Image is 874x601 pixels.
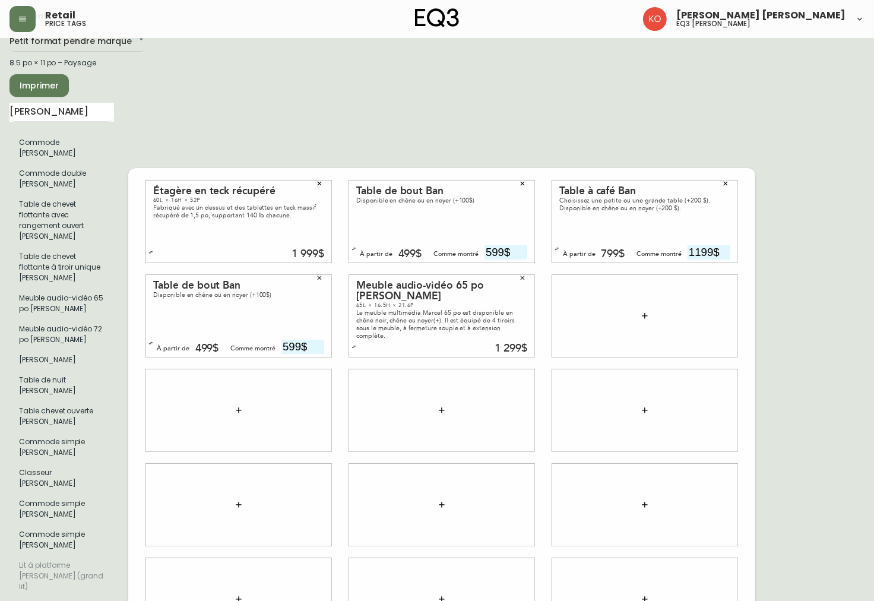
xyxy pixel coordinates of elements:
[676,20,750,27] h5: eq3 [PERSON_NAME]
[195,343,219,354] div: 499$
[157,343,189,354] div: À partir de
[153,280,324,291] div: Table de bout Ban
[9,350,114,370] li: Petit format pendre marque
[19,78,59,93] span: Imprimer
[230,343,275,354] div: Comme montré
[153,204,324,219] div: Fabriqué avec un dessus et des tablettes en teck massif récupéré de 1,5 po, supportant 140 lb cha...
[495,343,527,354] div: 1 299$
[415,8,459,27] img: logo
[9,32,146,52] div: Petit format pendre marque
[9,163,114,194] li: Petit format pendre marque
[563,249,596,260] div: À partir de
[9,103,114,122] input: Recherche
[9,319,114,350] li: Petit format pendre marque
[153,186,324,197] div: Étagère en teck récupéré
[9,370,114,401] li: Petit format pendre marque
[9,463,114,494] li: Petit format pendre marque
[356,197,527,204] div: Disponible en chêne ou en noyer (+100$)
[9,74,69,97] button: Imprimer
[9,524,114,555] li: Petit format pendre marque
[153,197,324,204] div: 60L × 16H × 52P
[9,494,114,524] li: Petit format pendre marque
[292,249,324,260] div: 1 999$
[9,132,114,163] li: Commode [PERSON_NAME]
[601,249,625,260] div: 799$
[45,20,86,27] h5: price tags
[688,245,730,260] input: Prix sans le $
[9,246,114,288] li: Petit format pendre marque
[153,291,324,299] div: Disponible en chêne ou en noyer (+100$)
[9,288,114,319] li: Petit format pendre marque
[676,11,845,20] span: [PERSON_NAME] [PERSON_NAME]
[356,186,527,197] div: Table de bout Ban
[9,194,114,246] li: Petit format pendre marque
[281,340,324,354] input: Prix sans le $
[398,249,422,260] div: 499$
[559,186,730,197] div: Table à café Ban
[9,432,114,463] li: Petit format pendre marque
[356,309,527,340] div: Le meuble multimédia Marcel 65 po est disponible en chêne noir, chêne ou noyer(+). Il est équipé ...
[45,11,75,20] span: Retail
[9,555,114,597] li: Grand format pendre marque
[356,302,527,309] div: 65L × 16.5H × 21.6P
[9,401,114,432] li: Petit format pendre marque
[636,249,682,260] div: Comme montré
[9,58,114,68] div: 8.5 po × 11 po – Paysage
[433,249,479,260] div: Comme montré
[360,249,392,260] div: À partir de
[356,280,527,302] div: Meuble audio-vidéo 65 po [PERSON_NAME]
[643,7,667,31] img: 9beb5e5239b23ed26e0d832b1b8f6f2a
[559,197,730,212] div: Choisissez une petite ou une grande table (+200 $). Disponible en chêne ou en noyer (+200 $).
[484,245,527,260] input: Prix sans le $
